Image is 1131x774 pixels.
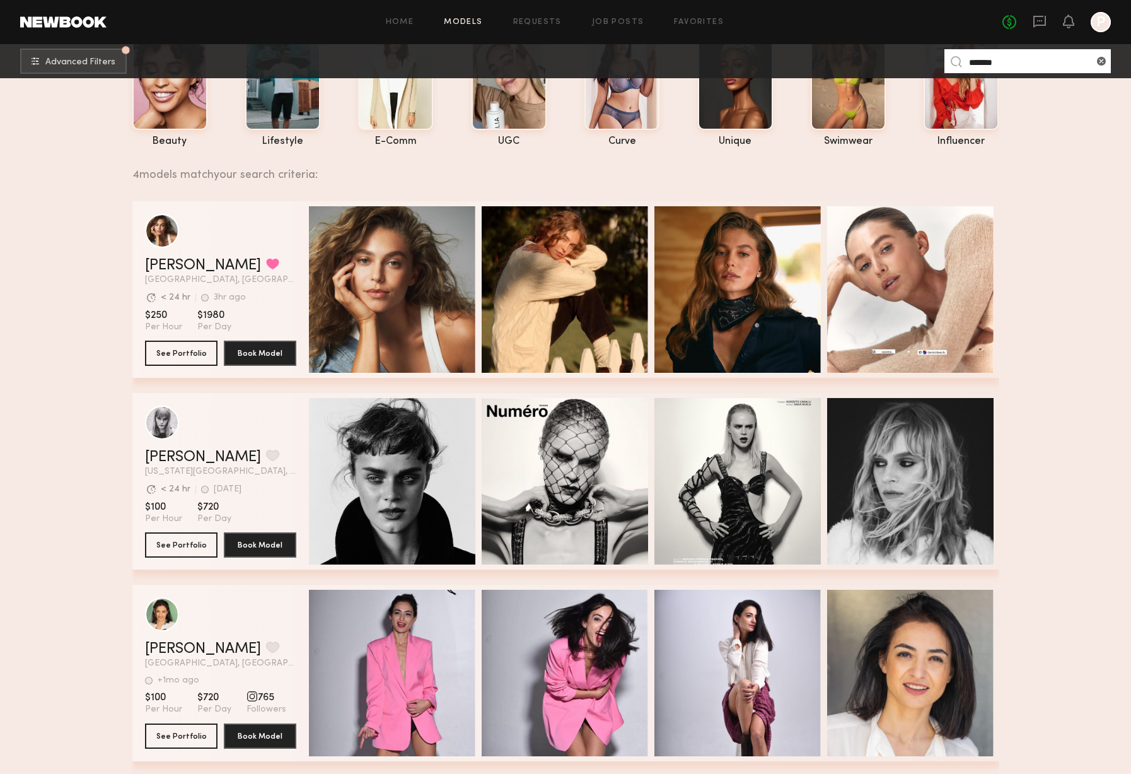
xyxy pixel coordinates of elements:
[145,532,217,558] button: See Portfolio
[145,467,296,476] span: [US_STATE][GEOGRAPHIC_DATA], [GEOGRAPHIC_DATA]
[444,18,482,26] a: Models
[924,136,999,147] div: influencer
[584,136,659,147] div: curve
[214,293,246,302] div: 3hr ago
[145,513,182,525] span: Per Hour
[197,309,231,322] span: $1980
[197,704,231,715] span: Per Day
[158,676,199,685] div: +1mo ago
[197,691,231,704] span: $720
[20,49,127,74] button: Advanced Filters
[811,136,886,147] div: swimwear
[472,136,547,147] div: UGC
[197,322,231,333] span: Per Day
[245,136,320,147] div: lifestyle
[358,136,433,147] div: e-comm
[224,341,296,366] button: Book Model
[197,513,231,525] span: Per Day
[145,309,182,322] span: $250
[145,691,182,704] span: $100
[513,18,562,26] a: Requests
[145,659,296,668] span: [GEOGRAPHIC_DATA], [GEOGRAPHIC_DATA]
[197,501,231,513] span: $720
[145,341,217,366] button: See Portfolio
[386,18,414,26] a: Home
[674,18,724,26] a: Favorites
[246,691,286,704] span: 765
[145,276,296,284] span: [GEOGRAPHIC_DATA], [GEOGRAPHIC_DATA]
[246,704,286,715] span: Followers
[161,293,190,302] div: < 24 hr
[145,322,182,333] span: Per Hour
[145,450,261,465] a: [PERSON_NAME]
[224,724,296,749] button: Book Model
[161,485,190,494] div: < 24 hr
[224,532,296,558] button: Book Model
[45,58,115,67] span: Advanced Filters
[214,485,241,494] div: [DATE]
[145,501,182,513] span: $100
[145,704,182,715] span: Per Hour
[145,258,261,273] a: [PERSON_NAME]
[145,724,217,749] button: See Portfolio
[1091,12,1111,32] a: P
[132,155,989,181] div: 4 models match your search criteria:
[132,136,207,147] div: beauty
[698,136,773,147] div: unique
[592,18,644,26] a: Job Posts
[145,642,261,657] a: [PERSON_NAME]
